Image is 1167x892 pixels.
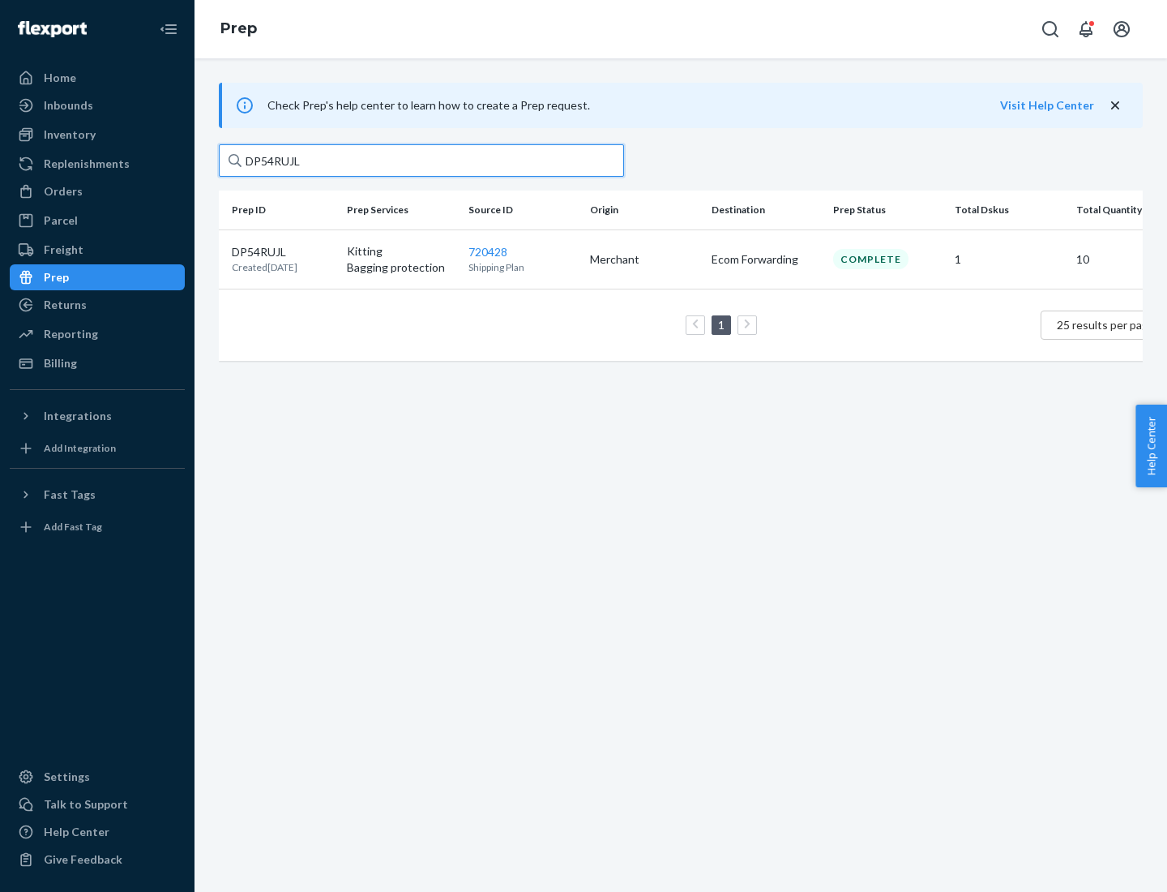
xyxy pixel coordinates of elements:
[44,97,93,114] div: Inbounds
[44,796,128,813] div: Talk to Support
[1070,13,1102,45] button: Open notifications
[833,249,908,269] div: Complete
[347,259,455,276] p: Bagging protection
[44,355,77,371] div: Billing
[10,514,185,540] a: Add Fast Tag
[10,435,185,461] a: Add Integration
[10,92,185,118] a: Inbounds
[1135,405,1167,487] button: Help Center
[10,208,185,234] a: Parcel
[10,350,185,376] a: Billing
[18,21,87,37] img: Flexport logo
[219,191,340,229] th: Prep ID
[267,98,590,112] span: Check Prep's help center to learn how to create a Prep request.
[715,318,728,332] a: Page 1 is your current page
[948,191,1070,229] th: Total Dskus
[340,191,462,229] th: Prep Services
[207,6,270,53] ol: breadcrumbs
[44,441,116,455] div: Add Integration
[468,245,507,259] a: 720428
[705,191,827,229] th: Destination
[44,326,98,342] div: Reporting
[44,297,87,313] div: Returns
[44,183,83,199] div: Orders
[1057,318,1155,332] span: 25 results per page
[44,769,90,785] div: Settings
[44,851,122,868] div: Give Feedback
[44,70,76,86] div: Home
[1000,97,1094,114] button: Visit Help Center
[219,144,624,177] input: Search prep jobs
[232,244,297,260] p: DP54RUJL
[44,487,96,503] div: Fast Tags
[347,243,455,259] p: Kitting
[44,824,109,840] div: Help Center
[462,191,583,229] th: Source ID
[44,242,83,258] div: Freight
[10,151,185,177] a: Replenishments
[712,251,820,268] p: Ecom Forwarding
[1034,13,1067,45] button: Open Search Box
[44,408,112,424] div: Integrations
[10,264,185,290] a: Prep
[220,19,257,37] a: Prep
[955,251,1063,268] p: 1
[10,321,185,347] a: Reporting
[10,764,185,790] a: Settings
[468,260,577,274] p: Shipping Plan
[44,520,102,534] div: Add Fast Tag
[44,269,69,285] div: Prep
[10,482,185,508] button: Fast Tags
[152,13,185,45] button: Close Navigation
[590,251,699,268] p: Merchant
[232,260,297,274] p: Created [DATE]
[827,191,948,229] th: Prep Status
[1107,97,1123,114] button: close
[10,178,185,204] a: Orders
[10,65,185,91] a: Home
[44,156,130,172] div: Replenishments
[44,127,96,143] div: Inventory
[10,403,185,429] button: Integrations
[10,819,185,845] a: Help Center
[10,847,185,873] button: Give Feedback
[44,212,78,229] div: Parcel
[10,791,185,817] a: Talk to Support
[10,292,185,318] a: Returns
[10,122,185,148] a: Inventory
[583,191,705,229] th: Origin
[10,237,185,263] a: Freight
[1105,13,1138,45] button: Open account menu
